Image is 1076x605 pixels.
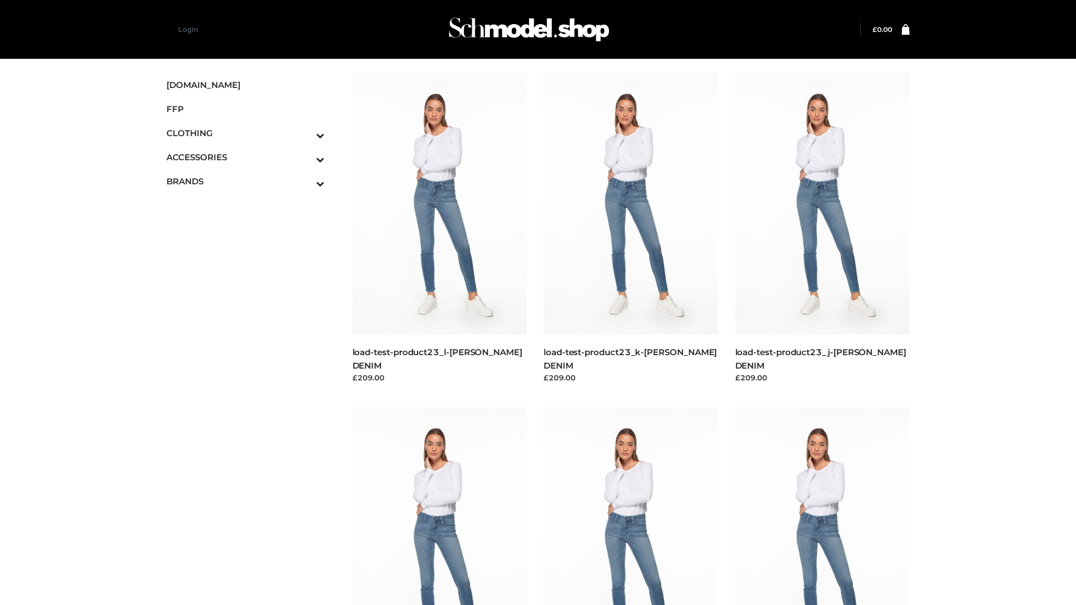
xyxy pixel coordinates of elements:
span: CLOTHING [166,127,324,139]
span: [DOMAIN_NAME] [166,78,324,91]
a: load-test-product23_j-[PERSON_NAME] DENIM [735,347,906,370]
a: load-test-product23_l-[PERSON_NAME] DENIM [353,347,522,370]
span: BRANDS [166,175,324,188]
a: FFP [166,97,324,121]
a: CLOTHINGToggle Submenu [166,121,324,145]
bdi: 0.00 [873,25,892,34]
a: Login [178,25,198,34]
div: £209.00 [735,372,910,383]
a: ACCESSORIESToggle Submenu [166,145,324,169]
span: FFP [166,103,324,115]
div: £209.00 [353,372,527,383]
a: BRANDSToggle Submenu [166,169,324,193]
button: Toggle Submenu [285,169,324,193]
span: £ [873,25,877,34]
img: Schmodel Admin 964 [445,7,613,52]
button: Toggle Submenu [285,145,324,169]
a: load-test-product23_k-[PERSON_NAME] DENIM [544,347,717,370]
button: Toggle Submenu [285,121,324,145]
a: [DOMAIN_NAME] [166,73,324,97]
a: £0.00 [873,25,892,34]
span: ACCESSORIES [166,151,324,164]
div: £209.00 [544,372,718,383]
